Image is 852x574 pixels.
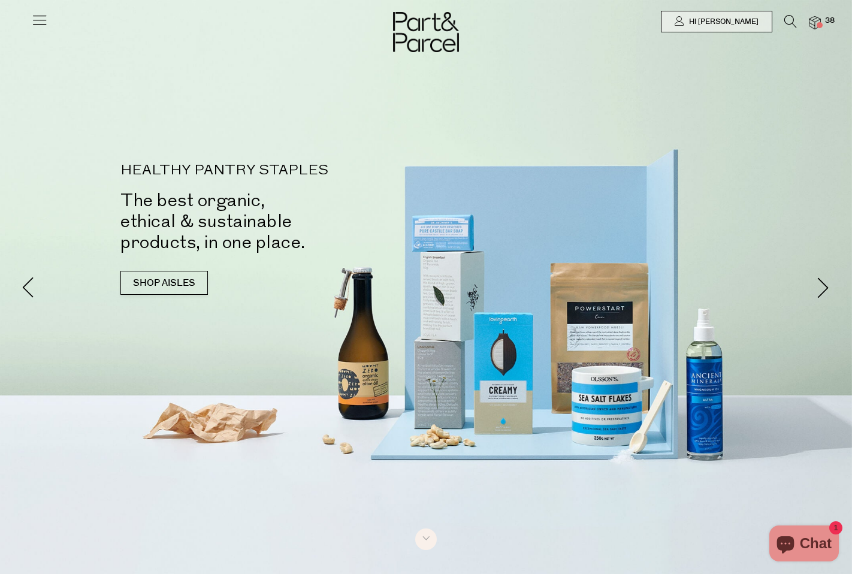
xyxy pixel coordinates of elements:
[686,17,759,27] span: Hi [PERSON_NAME]
[120,271,208,295] a: SHOP AISLES
[661,11,772,32] a: Hi [PERSON_NAME]
[822,16,838,26] span: 38
[120,164,444,178] p: HEALTHY PANTRY STAPLES
[766,525,842,564] inbox-online-store-chat: Shopify online store chat
[393,12,459,52] img: Part&Parcel
[809,16,821,29] a: 38
[120,190,444,253] h2: The best organic, ethical & sustainable products, in one place.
